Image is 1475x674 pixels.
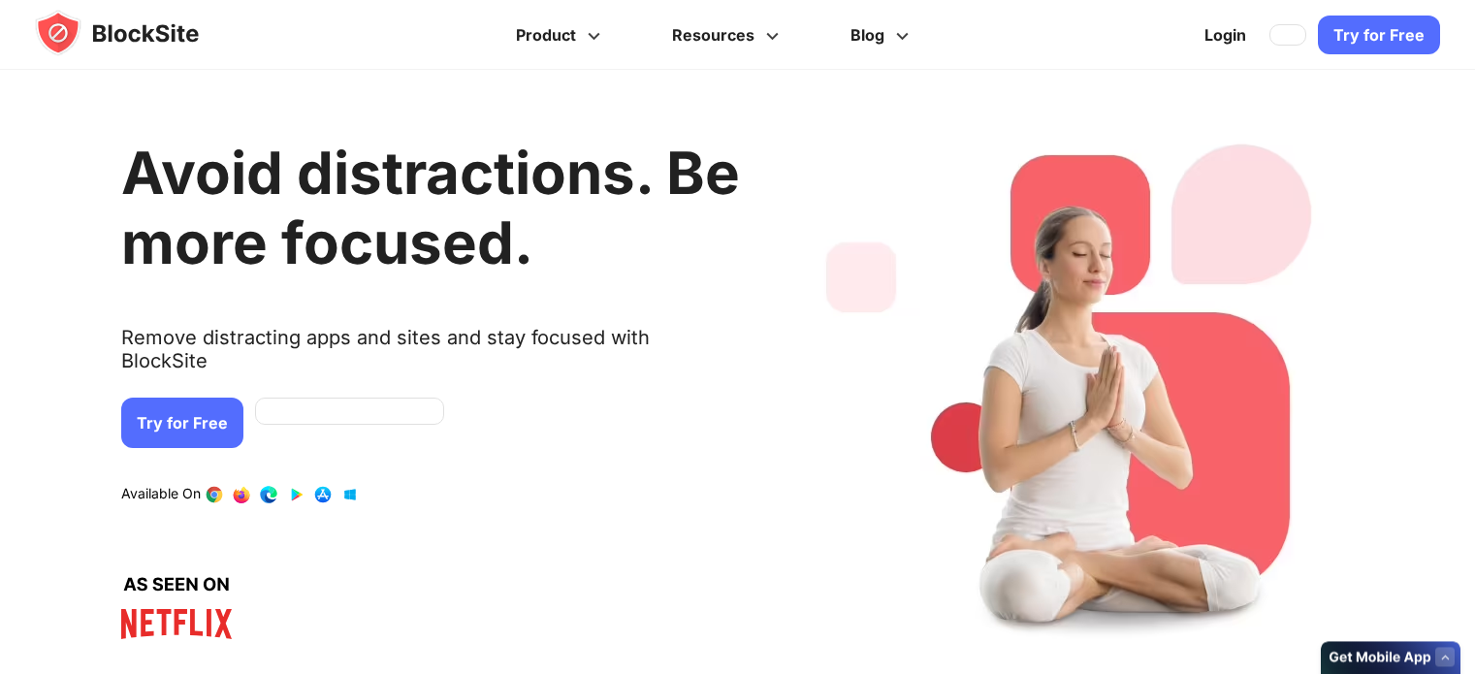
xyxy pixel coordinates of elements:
h1: Avoid distractions. Be more focused. [121,138,740,277]
text: Remove distracting apps and sites and stay focused with BlockSite [121,326,740,388]
a: Login [1193,12,1258,58]
img: blocksite-icon.5d769676.svg [35,10,237,56]
text: Available On [121,485,201,504]
a: Try for Free [121,398,243,448]
a: Try for Free [1318,16,1440,54]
